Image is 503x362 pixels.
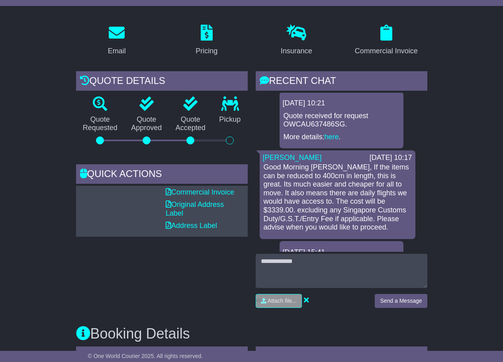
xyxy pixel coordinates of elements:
div: Quick Actions [76,164,248,186]
div: [DATE] 10:21 [283,99,400,108]
a: Email [103,22,131,59]
div: Pricing [196,46,217,56]
p: Quote Approved [124,115,169,132]
p: Quote received for request OWCAU637486SG. [284,112,399,129]
a: Pricing [190,22,223,59]
div: [DATE] 15:41 [283,248,400,257]
p: More details: . [284,133,399,142]
a: Commercial Invoice [350,22,423,59]
a: [PERSON_NAME] [263,154,322,162]
div: Commercial Invoice [355,46,418,56]
div: Insurance [281,46,312,56]
h3: Booking Details [76,326,427,342]
div: Quote Details [76,71,248,93]
div: Email [108,46,126,56]
a: Commercial Invoice [166,188,234,196]
a: Original Address Label [166,200,224,217]
p: Good Morning [PERSON_NAME], If the items can be reduced to 400cm in length, this is great. Its mu... [264,163,411,232]
p: Quote Accepted [169,115,213,132]
a: Insurance [276,22,317,59]
a: Address Label [166,222,217,230]
p: Pickup [212,115,247,124]
span: © One World Courier 2025. All rights reserved. [88,353,203,359]
a: here [325,133,339,141]
div: [DATE] 10:17 [370,154,412,162]
button: Send a Message [375,294,427,308]
p: Quote Requested [76,115,125,132]
div: RECENT CHAT [256,71,427,93]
